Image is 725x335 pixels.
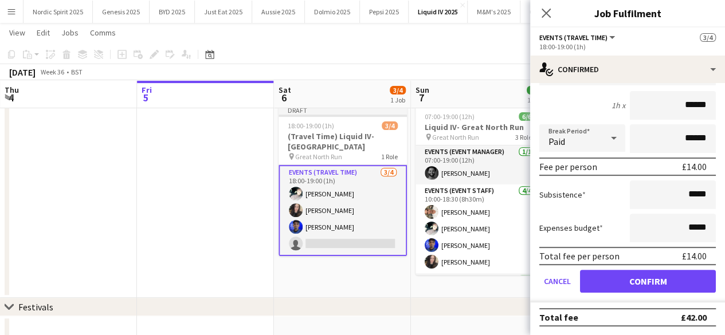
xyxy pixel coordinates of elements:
span: Jobs [61,27,79,38]
label: Subsistence [539,190,586,200]
div: Draft [279,105,407,115]
span: Edit [37,27,50,38]
a: View [5,25,30,40]
h3: (Travel Time) Liquid IV- [GEOGRAPHIC_DATA] [279,131,407,152]
div: 18:00-19:00 (1h) [539,42,716,51]
button: Dolmio 2025 [305,1,360,23]
app-card-role: Events (Event Staff)4/410:00-18:30 (8h30m)[PERSON_NAME][PERSON_NAME][PERSON_NAME][PERSON_NAME] [416,184,544,273]
div: £14.00 [682,161,707,172]
button: Cancel [539,270,575,293]
div: £42.00 [681,312,707,323]
div: BST [71,68,83,76]
span: 5 [140,91,152,104]
span: 6 [277,91,291,104]
span: 18:00-19:00 (1h) [288,121,334,130]
span: 7 [414,91,429,104]
app-card-role: Events (Travel Time)3/418:00-19:00 (1h)[PERSON_NAME][PERSON_NAME][PERSON_NAME] [279,165,407,256]
span: Sat [279,85,291,95]
a: Jobs [57,25,83,40]
button: Aussie 2025 [252,1,305,23]
div: Festivals [18,301,53,313]
a: Edit [32,25,54,40]
button: Pepsi 2025 [360,1,409,23]
div: Total fee [539,312,578,323]
div: 1 Job [390,96,405,104]
div: 1h x [612,100,625,111]
span: Week 36 [38,68,66,76]
label: Expenses budget [539,223,603,233]
button: Events (Travel Time) [539,33,617,42]
span: 6/6 [519,112,535,121]
button: BYD 2025 [150,1,195,23]
span: 07:00-19:00 (12h) [425,112,475,121]
span: 3/4 [700,33,716,42]
span: 3/4 [390,86,406,94]
button: Liquid IV 2025 [409,1,468,23]
button: Confirm [580,270,716,293]
button: Just Eat 2025 [195,1,252,23]
button: Nordic Spirit 2025 [23,1,93,23]
button: Genesis 2025 [93,1,150,23]
div: Total fee per person [539,250,620,262]
div: Confirmed [530,56,725,83]
span: View [9,27,25,38]
span: Fri [142,85,152,95]
app-job-card: Draft18:00-19:00 (1h)3/4(Travel Time) Liquid IV- [GEOGRAPHIC_DATA] Great North Run1 RoleEvents (T... [279,105,407,256]
span: 6/6 [527,86,543,94]
div: Fee per person [539,161,597,172]
div: [DATE] [9,66,36,78]
span: Great North Run [295,152,342,161]
h3: Liquid IV- Great North Run [416,122,544,132]
span: Thu [5,85,19,95]
span: 3 Roles [515,133,535,141]
span: 3/4 [382,121,398,130]
span: Events (Travel Time) [539,33,608,42]
div: 1 Job [527,96,542,104]
div: £14.00 [682,250,707,262]
span: 4 [3,91,19,104]
app-card-role: Events (Event Manager)1/107:00-19:00 (12h)[PERSON_NAME] [416,145,544,184]
button: M&M's 2025 [468,1,520,23]
h3: Job Fulfilment [530,6,725,21]
span: Comms [90,27,116,38]
a: Comms [85,25,120,40]
app-job-card: 07:00-19:00 (12h)6/6Liquid IV- Great North Run Great North Run3 RolesEvents (Event Manager)1/107:... [416,105,544,275]
span: Paid [548,136,565,147]
span: 1 Role [381,152,398,161]
span: Great North Run [432,133,479,141]
button: Old Spice 2025 [520,1,582,23]
span: Sun [416,85,429,95]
